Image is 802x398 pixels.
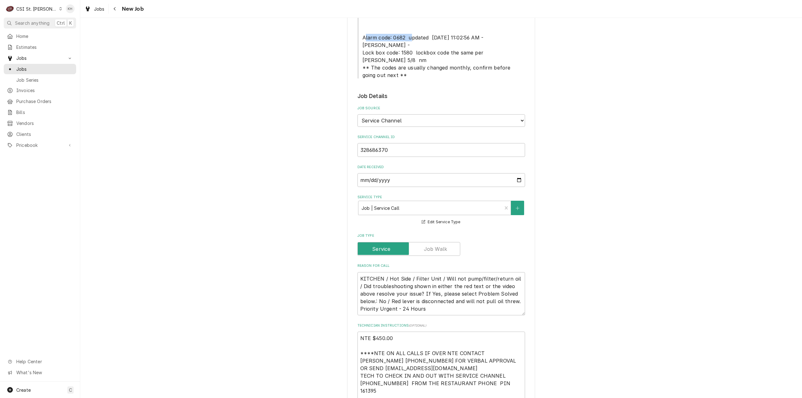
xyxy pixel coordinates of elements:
[16,55,64,61] span: Jobs
[69,387,72,393] span: C
[16,142,64,148] span: Pricebook
[16,66,73,72] span: Jobs
[357,135,525,157] div: Service Channel ID
[357,233,525,256] div: Job Type
[4,85,76,96] a: Invoices
[16,387,31,393] span: Create
[16,358,72,365] span: Help Center
[4,367,76,378] a: Go to What's New
[357,323,525,328] label: Technician Instructions
[16,109,73,116] span: Bills
[16,87,73,94] span: Invoices
[16,44,73,50] span: Estimates
[4,18,76,28] button: Search anythingCtrlK
[357,92,525,100] legend: Job Details
[82,4,107,14] a: Jobs
[66,4,75,13] div: Kelsey Hetlage's Avatar
[94,6,105,12] span: Jobs
[357,106,525,127] div: Job Source
[357,263,525,268] label: Reason For Call
[516,206,519,210] svg: Create New Service
[66,4,75,13] div: KH
[357,135,525,140] label: Service Channel ID
[357,195,525,200] label: Service Type
[16,77,73,83] span: Job Series
[4,140,76,150] a: Go to Pricebook
[357,165,525,187] div: Date Received
[57,20,65,26] span: Ctrl
[110,4,120,14] button: Navigate back
[6,4,14,13] div: CSI St. Louis's Avatar
[4,107,76,117] a: Bills
[357,233,525,238] label: Job Type
[4,75,76,85] a: Job Series
[120,5,144,13] span: New Job
[4,118,76,128] a: Vendors
[16,98,73,105] span: Purchase Orders
[357,173,525,187] input: yyyy-mm-dd
[16,6,57,12] div: CSI St. [PERSON_NAME]
[16,33,73,39] span: Home
[421,218,461,226] button: Edit Service Type
[357,195,525,226] div: Service Type
[357,165,525,170] label: Date Received
[4,129,76,139] a: Clients
[409,324,426,327] span: ( optional )
[4,53,76,63] a: Go to Jobs
[4,64,76,74] a: Jobs
[16,120,73,127] span: Vendors
[4,31,76,41] a: Home
[6,4,14,13] div: C
[357,263,525,315] div: Reason For Call
[357,272,525,316] textarea: KITCHEN / Hot Side / Filter Unit / Will not pump/filter/return oil / Did troubleshooting shown in...
[4,356,76,367] a: Go to Help Center
[15,20,49,26] span: Search anything
[16,131,73,137] span: Clients
[16,369,72,376] span: What's New
[4,42,76,52] a: Estimates
[511,201,524,215] button: Create New Service
[4,96,76,106] a: Purchase Orders
[69,20,72,26] span: K
[357,106,525,111] label: Job Source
